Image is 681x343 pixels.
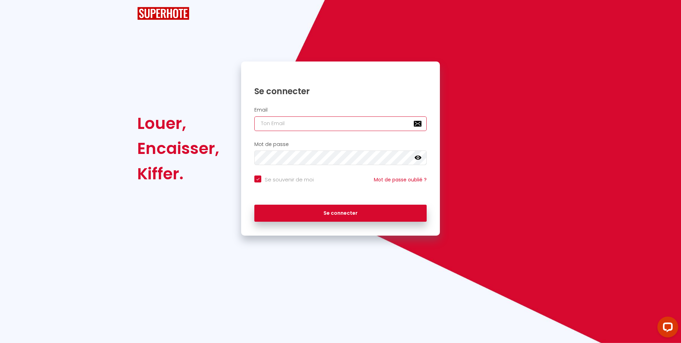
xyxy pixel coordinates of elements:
[137,111,219,136] div: Louer,
[652,314,681,343] iframe: LiveChat chat widget
[137,7,189,20] img: SuperHote logo
[254,205,427,222] button: Se connecter
[254,107,427,113] h2: Email
[137,161,219,186] div: Kiffer.
[137,136,219,161] div: Encaisser,
[254,141,427,147] h2: Mot de passe
[254,86,427,97] h1: Se connecter
[374,176,427,183] a: Mot de passe oublié ?
[254,116,427,131] input: Ton Email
